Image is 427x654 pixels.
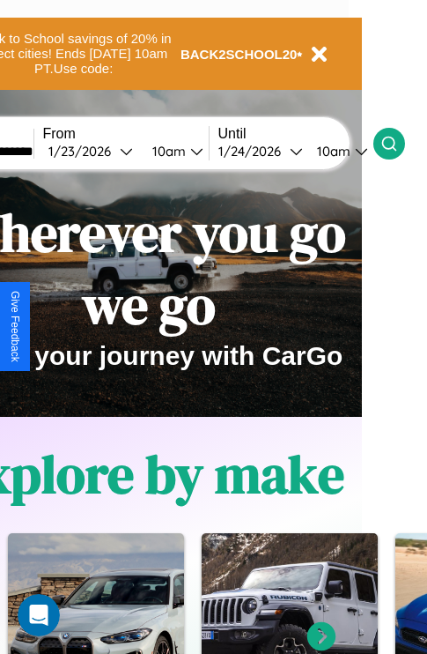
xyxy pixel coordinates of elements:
label: From [43,126,209,142]
div: 1 / 23 / 2026 [48,143,120,160]
div: 10am [308,143,355,160]
iframe: Intercom live chat [18,594,60,636]
button: 1/23/2026 [43,142,138,160]
div: 10am [144,143,190,160]
button: 10am [138,142,209,160]
div: 1 / 24 / 2026 [218,143,290,160]
button: 10am [303,142,373,160]
label: Until [218,126,373,142]
div: Give Feedback [9,291,21,362]
b: BACK2SCHOOL20 [180,47,298,62]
